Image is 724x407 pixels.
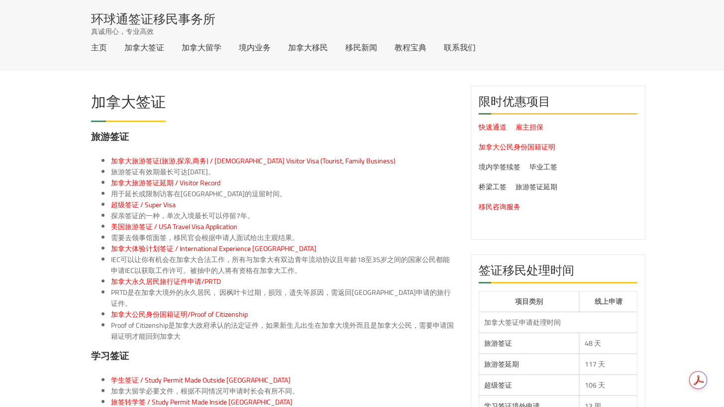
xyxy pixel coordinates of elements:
[579,375,638,396] td: 106 天
[111,320,456,342] li: Proof of Citizenship是加拿大政府承认的法定证件，如果新生儿出生在加拿大境外而且是加拿大公民，需要申请国籍证明才能回到加拿大
[91,347,129,365] strong: 学习签证
[111,374,291,387] a: 学生签证 / Study Permit Made Outside [GEOGRAPHIC_DATA]
[395,43,426,51] a: 教程宝典
[479,140,555,153] a: 加拿大公民身份国籍证明
[484,337,512,350] a: 旅游签证
[111,154,396,167] a: 加拿大旅游签证(旅游,探亲,商务) / [DEMOGRAPHIC_DATA] Visitor Visa (Tourist, Family Business)
[124,43,164,51] a: 加拿大签证
[529,160,557,173] a: 毕业工签
[111,254,456,276] li: IEC可以让你有机会在加拿大合法工作，所有与加拿大有双边青年流动协议且年龄18至35岁之间的国家公民都能申请IEC以获取工作许可。被抽中的人将有资格在加拿大工作。
[111,242,316,255] a: 加拿大体验计划签证 / International Experience [GEOGRAPHIC_DATA]
[111,176,220,189] a: 加拿大旅游签证延期 / Visitor Record
[579,333,638,354] td: 48 天
[479,94,638,115] h2: 限时优惠项目
[493,43,501,49] img: EN
[345,43,377,51] a: 移民新闻
[484,379,512,392] a: 超级签证
[479,263,638,283] h2: 签证移民处理时间
[579,291,638,312] th: 线上申请
[479,160,520,173] a: 境内学签续签
[479,200,520,213] a: 移民咨询服务
[516,121,543,134] a: 雇主担保
[91,94,166,115] h2: 加拿大签证
[484,317,632,327] div: 加拿大签证申请处理时间
[444,43,476,51] a: 联系我们
[518,43,526,49] img: 繁体
[111,220,237,233] a: 美国旅游签证 / USA Travel Visa Application
[239,43,271,51] a: 境内业务
[111,275,221,288] a: 加拿大永久居民旅行证件申请/PRTD
[288,43,328,51] a: 加拿大移民
[91,128,129,145] strong: 旅游签证
[182,43,221,51] a: 加拿大留学
[479,291,579,312] th: 项目类别
[91,43,107,51] a: 主页
[111,232,456,243] li: 需要去领事馆面签，移民官会根据申请人面试给出主观结果。
[111,386,456,397] li: 加拿大留学必要文件，根据不同情况可申请时长会有所不同。
[111,166,456,177] li: 旅游签证有效期最长可达[DATE]。
[111,210,456,221] li: 探亲签证的一种，单次入境最长可以停留7年。
[479,180,507,193] a: 桥梁工签
[111,287,456,309] li: PRTD是在加拿大境外的永久居民， 因枫叶卡过期，损毁，遗失等原因，需返回[GEOGRAPHIC_DATA]申请的旅行证件。
[111,198,176,211] a: 超级签证 / Super Visa
[484,358,519,371] a: 旅游签延期
[516,180,557,193] a: 旅游签证延期
[579,354,638,375] td: 117 天
[111,308,248,321] a: 加拿大公民身份国籍证明/Proof of Citizenship
[111,188,456,199] li: 用于延长或限制访客在[GEOGRAPHIC_DATA]的逗留时间。
[91,26,154,36] span: 真诚用心，专业高效
[91,12,215,25] a: 环球通签证移民事务所
[479,121,507,134] a: 快速通道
